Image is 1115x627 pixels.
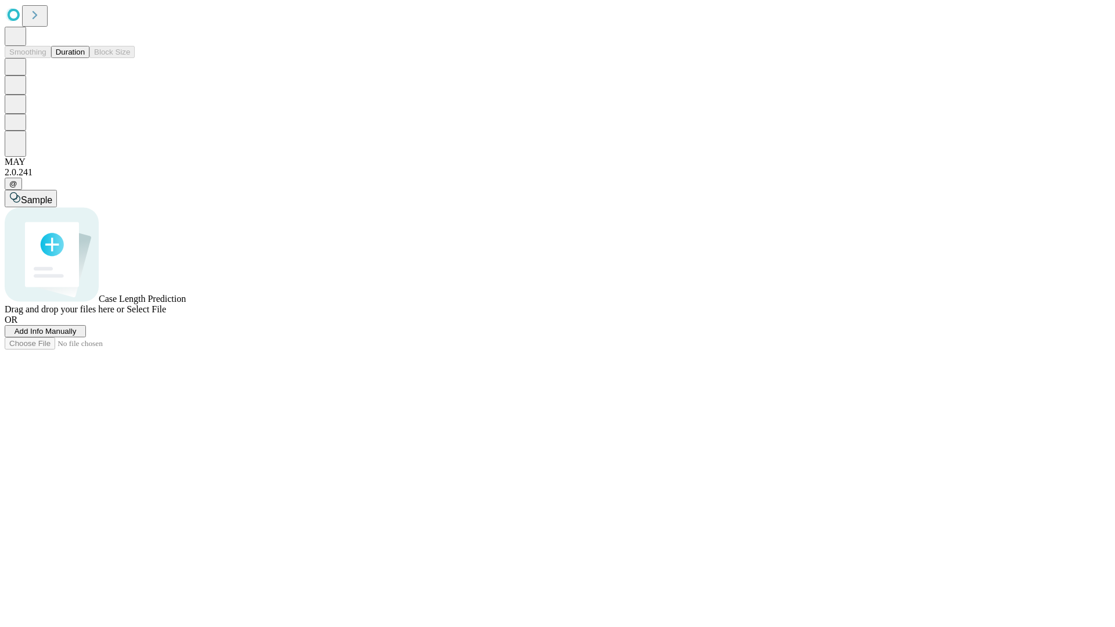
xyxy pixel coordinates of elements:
[9,179,17,188] span: @
[5,46,51,58] button: Smoothing
[5,167,1110,178] div: 2.0.241
[5,178,22,190] button: @
[15,327,77,336] span: Add Info Manually
[5,304,124,314] span: Drag and drop your files here or
[89,46,135,58] button: Block Size
[51,46,89,58] button: Duration
[5,325,86,337] button: Add Info Manually
[99,294,186,304] span: Case Length Prediction
[21,195,52,205] span: Sample
[5,157,1110,167] div: MAY
[5,190,57,207] button: Sample
[5,315,17,325] span: OR
[127,304,166,314] span: Select File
